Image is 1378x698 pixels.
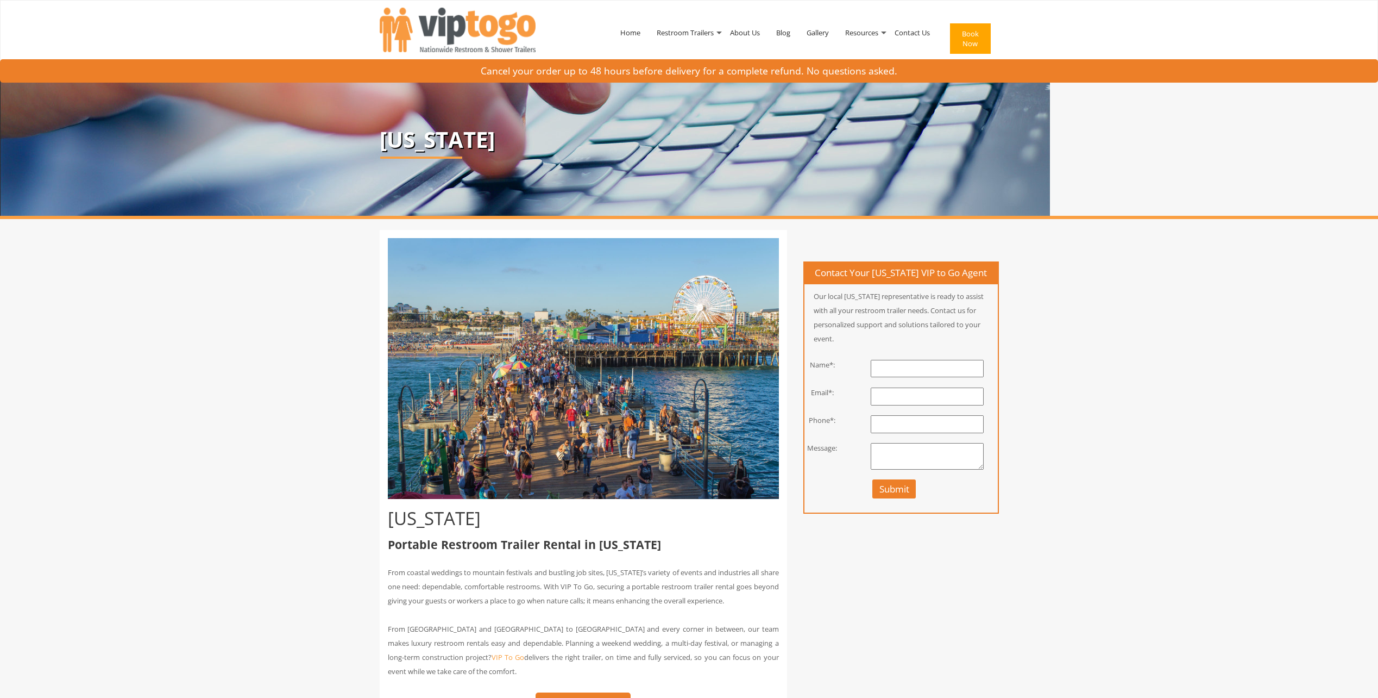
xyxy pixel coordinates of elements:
[796,360,849,370] div: Name*:
[388,537,661,552] b: Portable Restroom Trailer Rental in [US_STATE]
[886,4,938,61] a: Contact Us
[380,128,999,152] p: [US_STATE]
[388,238,779,499] img: people on beach amusement park
[796,443,849,453] div: Message:
[380,8,536,52] img: VIPTOGO
[768,4,798,61] a: Blog
[938,4,999,77] a: Book Now
[798,4,837,61] a: Gallery
[837,4,886,61] a: Resources
[492,652,524,662] a: VIP To Go
[649,4,722,61] a: Restroom Trailers
[796,388,849,398] div: Email*:
[796,415,849,426] div: Phone*:
[804,263,998,284] h4: Contact Your [US_STATE] VIP to Go Agent
[612,4,649,61] a: Home
[950,23,991,54] button: Book Now
[388,624,779,676] span: From [GEOGRAPHIC_DATA] and [GEOGRAPHIC_DATA] to [GEOGRAPHIC_DATA] and every corner in between, ou...
[872,479,916,498] button: Submit
[388,568,779,606] span: From coastal weddings to mountain festivals and bustling job sites, [US_STATE]’s variety of event...
[804,289,998,346] p: Our local [US_STATE] representative is ready to assist with all your restroom trailer needs. Cont...
[388,509,779,528] h1: [US_STATE]
[722,4,768,61] a: About Us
